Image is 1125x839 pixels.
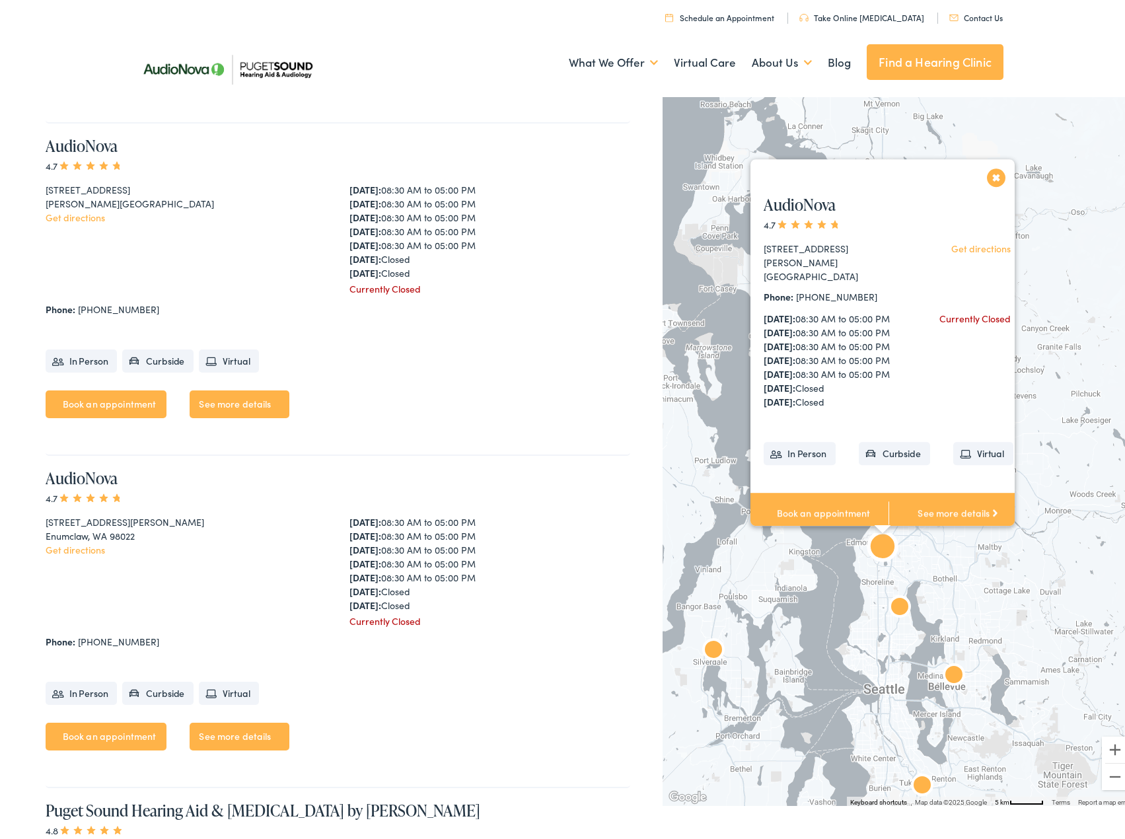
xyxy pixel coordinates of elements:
a: Get directions [951,238,1011,251]
a: Find a Hearing Clinic [867,40,1003,76]
a: See more details [190,719,289,747]
strong: [DATE]: [764,322,795,335]
strong: [DATE]: [349,525,381,538]
div: 08:30 AM to 05:00 PM 08:30 AM to 05:00 PM 08:30 AM to 05:00 PM 08:30 AM to 05:00 PM 08:30 AM to 0... [349,511,630,608]
a: Book an appointment [46,719,167,747]
strong: [DATE]: [764,349,795,363]
a: Terms [1052,795,1070,802]
a: Take Online [MEDICAL_DATA] [799,8,924,19]
div: AudioNova [867,529,898,561]
div: AudioNova [698,632,729,663]
button: Keyboard shortcuts [850,794,907,803]
span: 4.7 [46,488,124,501]
li: Curbside [122,346,194,369]
div: [PERSON_NAME][GEOGRAPHIC_DATA] [46,193,326,207]
div: AudioNova [906,767,938,799]
a: Book an appointment [46,386,167,414]
strong: [DATE]: [349,581,381,594]
strong: [DATE]: [349,248,381,262]
li: In Person [46,678,118,701]
li: Virtual [199,346,259,369]
li: Curbside [859,438,930,461]
div: Currently Closed [349,610,630,624]
a: [PHONE_NUMBER] [78,299,159,312]
div: AudioNova [884,589,916,620]
strong: [DATE]: [349,553,381,566]
div: 08:30 AM to 05:00 PM 08:30 AM to 05:00 PM 08:30 AM to 05:00 PM 08:30 AM to 05:00 PM 08:30 AM to 0... [764,308,914,405]
div: [STREET_ADDRESS][PERSON_NAME] [46,511,326,525]
a: AudioNova [764,190,836,211]
strong: [DATE]: [349,539,381,552]
strong: Phone: [46,631,75,644]
a: Blog [828,34,851,83]
strong: Phone: [764,286,793,299]
img: utility icon [665,9,673,18]
div: [STREET_ADDRESS] [46,179,326,193]
strong: [DATE]: [764,377,795,390]
span: Map data ©2025 Google [915,795,987,802]
span: 4.8 [46,820,124,833]
img: Google [666,785,709,802]
strong: [DATE]: [349,595,381,608]
strong: [DATE]: [349,262,381,275]
button: Map Scale: 5 km per 48 pixels [991,793,1048,802]
div: [STREET_ADDRESS] [764,238,914,252]
div: Enumclaw, WA 98022 [46,525,326,539]
img: utility icon [799,10,809,18]
a: Open this area in Google Maps (opens a new window) [666,785,709,802]
li: In Person [46,346,118,369]
a: Contact Us [949,8,1003,19]
a: AudioNova [46,463,118,485]
div: Currently Closed [349,278,630,292]
div: [PERSON_NAME][GEOGRAPHIC_DATA] [764,252,914,279]
a: AudioNova [46,131,118,153]
div: Currently Closed [939,308,1011,322]
a: Puget Sound Hearing Aid & [MEDICAL_DATA] by [PERSON_NAME] [46,795,480,817]
div: 08:30 AM to 05:00 PM 08:30 AM to 05:00 PM 08:30 AM to 05:00 PM 08:30 AM to 05:00 PM 08:30 AM to 0... [349,179,630,276]
strong: [DATE]: [349,511,381,525]
a: See more details [190,386,289,414]
img: utility icon [949,11,959,17]
strong: Phone: [46,299,75,312]
strong: [DATE]: [349,567,381,580]
strong: [DATE]: [349,221,381,234]
a: Book an appointment [750,489,889,530]
div: AudioNova [938,657,970,688]
a: [PHONE_NUMBER] [796,286,877,299]
li: Virtual [199,678,259,701]
li: Curbside [122,678,194,701]
strong: [DATE]: [764,391,795,404]
a: Get directions [46,539,105,552]
strong: [DATE]: [764,308,795,321]
li: Virtual [953,438,1013,461]
span: 5 km [995,795,1009,802]
a: About Us [752,34,812,83]
strong: [DATE]: [349,179,381,192]
a: [PHONE_NUMBER] [78,631,159,644]
strong: [DATE]: [349,235,381,248]
strong: [DATE]: [349,193,381,206]
span: 4.7 [764,214,842,227]
a: What We Offer [569,34,658,83]
a: Schedule an Appointment [665,8,774,19]
button: Close [985,162,1008,185]
a: See more details [889,489,1027,530]
strong: [DATE]: [349,207,381,220]
span: 4.7 [46,155,124,168]
a: Get directions [46,207,105,220]
strong: [DATE]: [764,336,795,349]
a: Virtual Care [674,34,736,83]
strong: [DATE]: [764,363,795,377]
li: In Person [764,438,836,461]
